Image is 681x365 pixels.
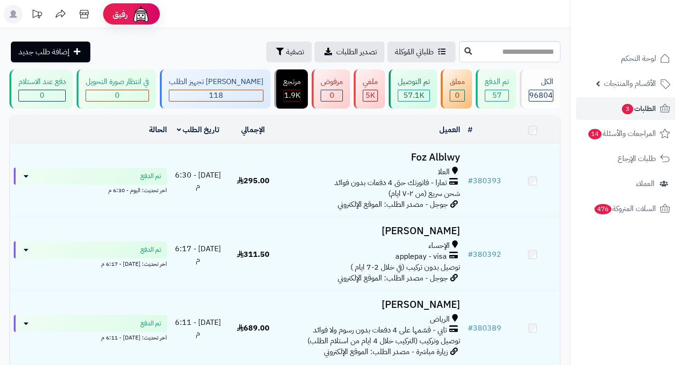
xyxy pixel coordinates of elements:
a: #380392 [468,249,501,260]
span: العملاء [636,177,655,190]
a: [PERSON_NAME] تجهيز الطلب 118 [158,69,272,109]
a: تم الدفع 57 [474,69,518,109]
span: 57 [492,90,502,101]
span: لوحة التحكم [621,52,656,65]
a: لوحة التحكم [576,47,675,70]
div: معلق [450,76,465,87]
span: 3 [622,104,633,114]
span: [DATE] - 6:11 م [175,317,221,339]
a: تصدير الطلبات [314,42,384,62]
span: شحن سريع (من ٢-٧ ايام) [388,188,460,199]
span: تم الدفع [140,171,161,181]
a: الطلبات3 [576,97,675,120]
div: 4999 [363,90,377,101]
span: 0 [455,90,460,101]
div: تم التوصيل [398,76,430,87]
span: # [468,323,473,334]
div: 1851 [284,90,300,101]
h3: [PERSON_NAME] [284,299,460,310]
div: اخر تحديث: اليوم - 6:30 م [14,185,167,195]
a: طلباتي المُوكلة [387,42,455,62]
span: تم الدفع [140,319,161,328]
span: إضافة طلب جديد [18,46,70,58]
span: السلات المتروكة [594,202,656,215]
a: السلات المتروكة476 [576,197,675,220]
a: دفع عند الاستلام 0 [8,69,75,109]
img: ai-face.png [131,5,150,24]
a: معلق 0 [439,69,474,109]
a: تم التوصيل 57.1K [387,69,439,109]
a: المراجعات والأسئلة14 [576,122,675,145]
div: [PERSON_NAME] تجهيز الطلب [169,76,263,87]
span: الإحساء [428,240,450,251]
span: 118 [209,90,223,101]
span: الأقسام والمنتجات [604,77,656,90]
span: العلا [438,167,450,178]
a: #380389 [468,323,501,334]
img: logo-2.png [617,24,672,44]
span: رفيق [113,8,128,20]
span: تصدير الطلبات [336,46,377,58]
span: 0 [40,90,44,101]
span: تابي - قسّمها على 4 دفعات بدون رسوم ولا فوائد [313,325,447,336]
span: 0 [115,90,120,101]
h3: Foz Alblwy [284,152,460,163]
span: [DATE] - 6:17 م [175,243,221,265]
span: طلبات الإرجاع [618,152,656,165]
div: 0 [86,90,148,101]
span: 96804 [529,90,553,101]
div: 57075 [398,90,429,101]
a: طلبات الإرجاع [576,147,675,170]
a: تاريخ الطلب [177,124,220,136]
span: [DATE] - 6:30 م [175,170,221,192]
a: في انتظار صورة التحويل 0 [75,69,158,109]
a: #380393 [468,175,501,187]
span: توصيل بدون تركيب (في خلال 2-7 ايام ) [350,262,460,273]
a: ملغي 5K [352,69,387,109]
a: الحالة [149,124,167,136]
div: الكل [529,76,553,87]
span: المراجعات والأسئلة [587,127,656,140]
div: ملغي [363,76,378,87]
a: مرتجع 1.9K [272,69,310,109]
span: # [468,175,473,187]
span: زيارة مباشرة - مصدر الطلب: الموقع الإلكتروني [324,346,448,357]
span: # [468,249,473,260]
span: توصيل وتركيب (التركيب خلال 4 ايام من استلام الطلب) [307,335,460,347]
span: تمارا - فاتورتك حتى 4 دفعات بدون فوائد [334,178,447,188]
div: تم الدفع [485,76,509,87]
div: مرتجع [283,76,301,87]
h3: [PERSON_NAME] [284,226,460,237]
a: العميل [439,124,460,136]
a: إضافة طلب جديد [11,42,90,62]
button: تصفية [266,42,312,62]
span: الطلبات [621,102,656,115]
div: دفع عند الاستلام [18,76,66,87]
span: 5K [366,90,375,101]
div: 0 [321,90,342,101]
span: تم الدفع [140,245,161,255]
span: 476 [594,204,611,214]
span: طلباتي المُوكلة [395,46,434,58]
div: في انتظار صورة التحويل [86,76,149,87]
span: الرياض [430,314,450,325]
span: 0 [330,90,334,101]
a: مرفوض 0 [310,69,352,109]
div: 0 [450,90,464,101]
div: 57 [485,90,508,101]
span: 57.1K [403,90,424,101]
div: اخر تحديث: [DATE] - 6:17 م [14,258,167,268]
a: الإجمالي [241,124,265,136]
span: 311.50 [237,249,270,260]
span: جوجل - مصدر الطلب: الموقع الإلكتروني [338,272,448,284]
div: اخر تحديث: [DATE] - 6:11 م [14,332,167,342]
span: 1.9K [284,90,300,101]
div: 118 [169,90,263,101]
a: العملاء [576,172,675,195]
span: applepay - visa [395,251,447,262]
div: 0 [19,90,65,101]
a: الكل96804 [518,69,562,109]
div: مرفوض [321,76,343,87]
span: 14 [588,129,602,139]
span: تصفية [286,46,304,58]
